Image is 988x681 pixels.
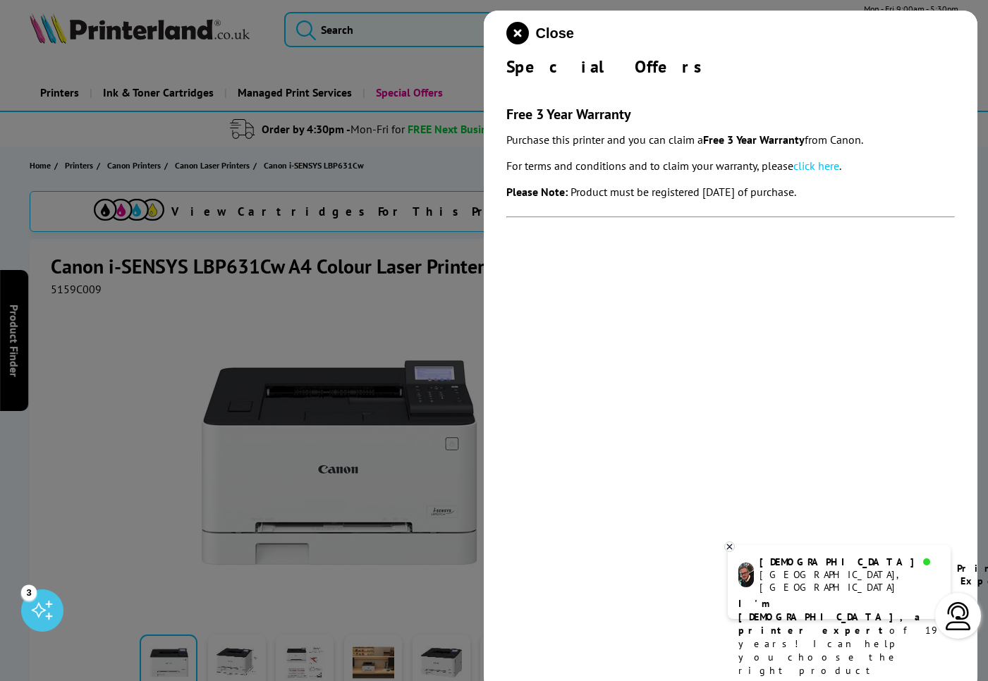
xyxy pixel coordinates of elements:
[703,133,805,147] strong: Free 3 Year Warranty
[536,25,574,42] span: Close
[506,157,956,176] p: For terms and conditions and to claim your warranty, please .
[21,584,37,600] div: 3
[506,56,956,78] div: Special Offers
[506,22,574,44] button: close modal
[944,602,972,630] img: user-headset-light.svg
[738,597,940,677] p: of 19 years! I can help you choose the right product
[760,556,939,568] div: [DEMOGRAPHIC_DATA]
[760,568,939,594] div: [GEOGRAPHIC_DATA], [GEOGRAPHIC_DATA]
[506,130,956,149] p: Purchase this printer and you can claim a from Canon.
[793,159,839,173] a: click here
[506,185,568,199] strong: Please Note:
[738,563,754,587] img: chris-livechat.png
[506,105,956,123] h3: Free 3 Year Warranty
[506,183,956,202] p: .
[571,185,794,199] em: Product must be registered [DATE] of purchase
[738,597,925,637] b: I'm [DEMOGRAPHIC_DATA], a printer expert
